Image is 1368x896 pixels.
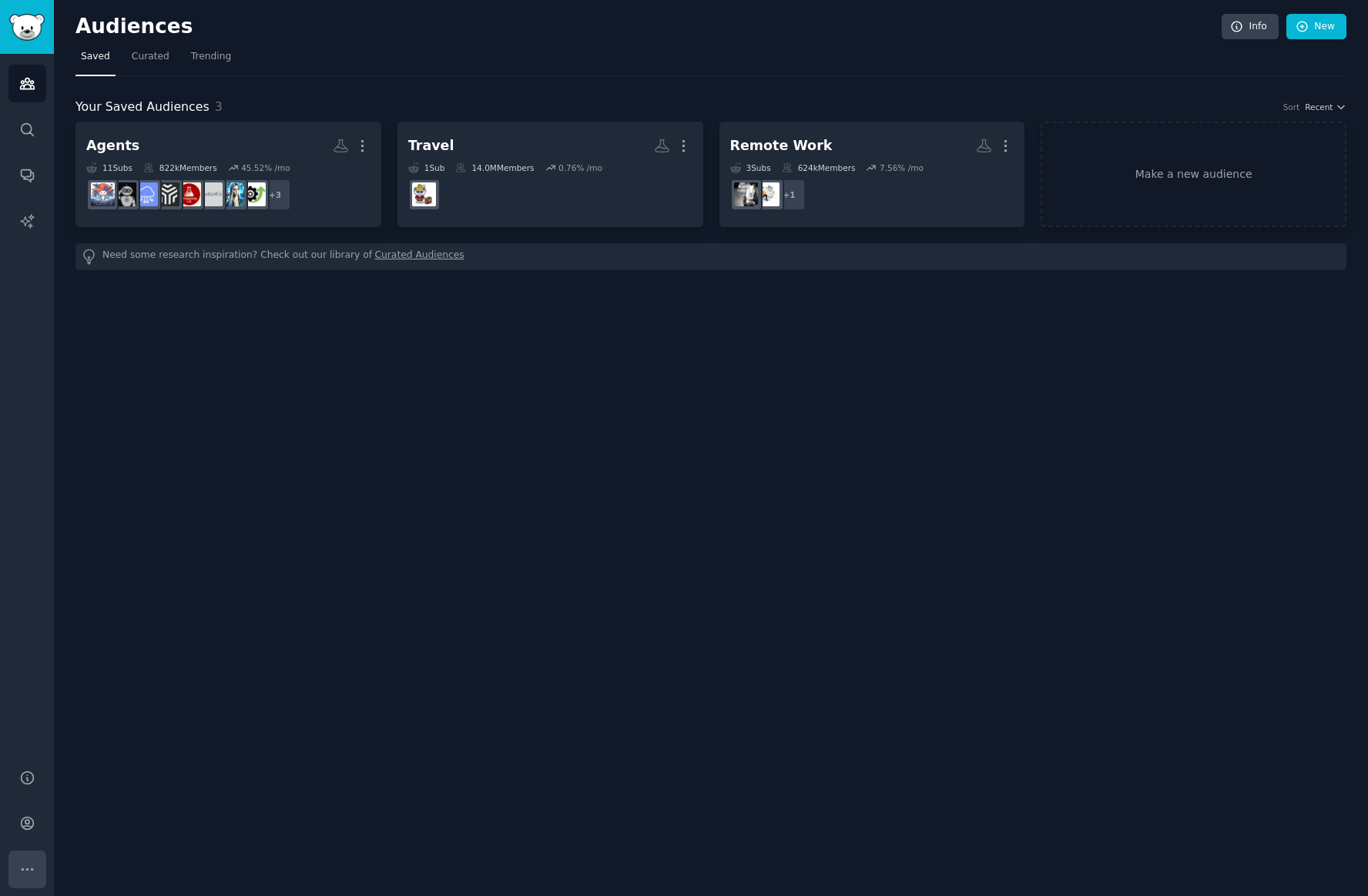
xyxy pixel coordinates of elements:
[86,162,132,173] div: 11 Sub s
[126,45,175,76] a: Curated
[9,14,45,41] img: GummySearch logo
[177,182,201,206] img: AIProductivityLab
[756,182,780,206] img: RemoteJobs
[134,182,158,206] img: SaaS
[1286,14,1346,40] a: New
[75,45,116,76] a: Saved
[86,136,139,155] div: Agents
[730,162,771,173] div: 3 Sub s
[91,182,115,206] img: AI_Agents
[132,50,169,64] span: Curated
[773,179,806,211] div: + 1
[75,122,381,227] a: Agents11Subs822kMembers45.52% /mo+3AItoolsCatalogautomationNextGenAIToolAIProductivityLabAIAgents...
[397,122,703,227] a: Travel1Sub14.0MMembers0.76% /motravel
[1222,14,1279,40] a: Info
[412,182,436,206] img: travel
[734,182,758,206] img: RemoteWorkers
[730,136,833,155] div: Remote Work
[112,182,136,206] img: AgentsOfAI
[455,162,534,173] div: 14.0M Members
[191,50,231,64] span: Trending
[782,162,856,173] div: 624k Members
[1305,102,1346,112] button: Recent
[375,249,464,265] a: Curated Audiences
[408,136,454,155] div: Travel
[719,122,1025,227] a: Remote Work3Subs624kMembers7.56% /mo+1RemoteJobsRemoteWorkers
[242,182,266,206] img: AItoolsCatalog
[156,182,179,206] img: AIAgentsDirectory
[81,50,110,64] span: Saved
[75,98,210,117] span: Your Saved Audiences
[215,99,223,114] span: 3
[1305,102,1333,112] span: Recent
[1041,122,1346,227] a: Make a new audience
[220,182,244,206] img: automation
[241,162,290,173] div: 45.52 % /mo
[143,162,217,173] div: 822k Members
[75,15,1222,39] h2: Audiences
[1283,102,1300,112] div: Sort
[558,162,602,173] div: 0.76 % /mo
[199,182,223,206] img: NextGenAITool
[880,162,924,173] div: 7.56 % /mo
[408,162,445,173] div: 1 Sub
[259,179,291,211] div: + 3
[186,45,236,76] a: Trending
[75,243,1346,270] div: Need some research inspiration? Check out our library of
